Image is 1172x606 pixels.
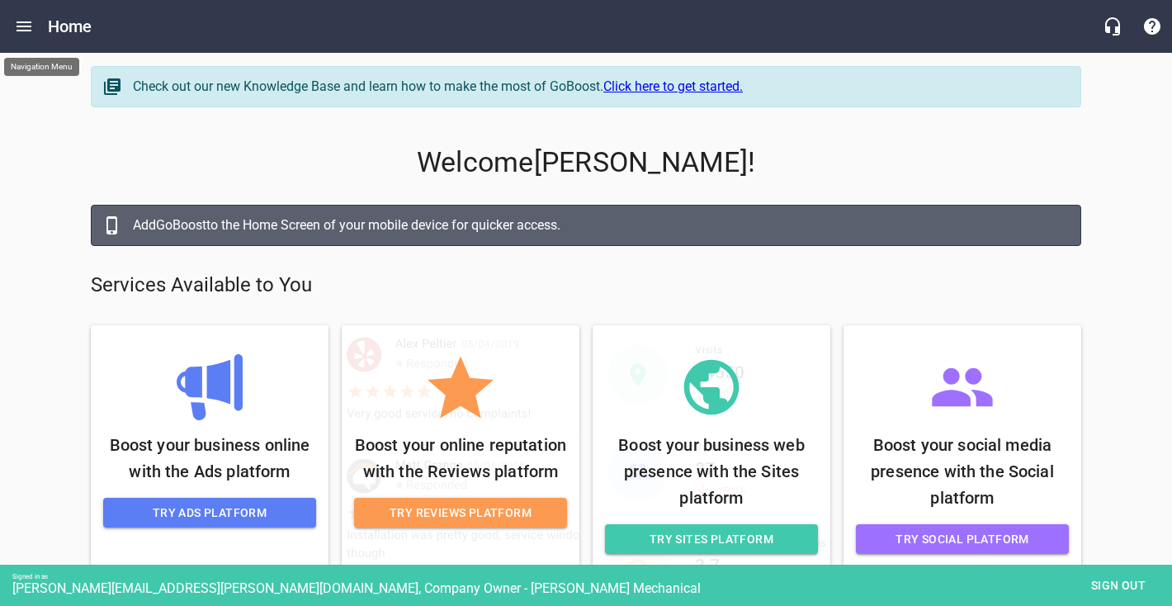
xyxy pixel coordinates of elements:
div: [PERSON_NAME][EMAIL_ADDRESS][PERSON_NAME][DOMAIN_NAME], Company Owner - [PERSON_NAME] Mechanical [12,580,1172,596]
a: Click here to get started. [603,78,743,94]
a: Try Ads Platform [103,498,316,528]
p: Boost your social media presence with the Social platform [856,432,1069,511]
a: AddGoBoostto the Home Screen of your mobile device for quicker access. [91,205,1081,246]
p: Welcome [PERSON_NAME] ! [91,146,1081,179]
span: Sign out [1084,575,1153,596]
span: Try Social Platform [869,529,1056,550]
span: Try Sites Platform [618,529,805,550]
span: Try Reviews Platform [367,503,554,523]
p: Services Available to You [91,272,1081,299]
a: Try Reviews Platform [354,498,567,528]
button: Live Chat [1093,7,1132,46]
button: Open drawer [4,7,44,46]
button: Sign out [1077,570,1160,601]
div: Signed in as [12,573,1172,580]
p: Boost your online reputation with the Reviews platform [354,432,567,485]
a: Try Social Platform [856,524,1069,555]
a: Try Sites Platform [605,524,818,555]
h6: Home [48,13,92,40]
p: Boost your business online with the Ads platform [103,432,316,485]
div: Check out our new Knowledge Base and learn how to make the most of GoBoost. [133,77,1064,97]
p: Boost your business web presence with the Sites platform [605,432,818,511]
div: Add GoBoost to the Home Screen of your mobile device for quicker access. [133,215,1064,235]
span: Try Ads Platform [116,503,303,523]
button: Support Portal [1132,7,1172,46]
